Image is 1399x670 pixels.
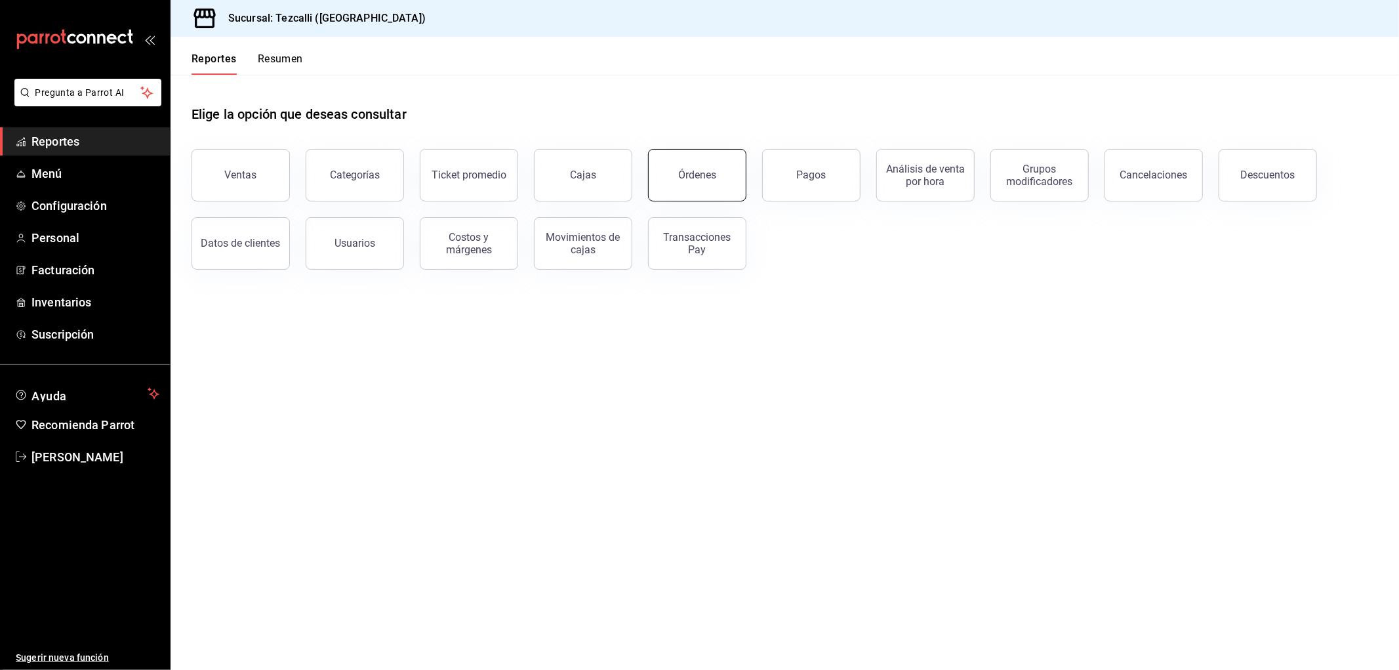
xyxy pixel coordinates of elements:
[990,149,1089,201] button: Grupos modificadores
[657,231,738,256] div: Transacciones Pay
[678,169,716,181] div: Órdenes
[31,165,159,182] span: Menú
[192,217,290,270] button: Datos de clientes
[885,163,966,188] div: Análisis de venta por hora
[31,416,159,434] span: Recomienda Parrot
[1120,169,1188,181] div: Cancelaciones
[192,52,237,75] button: Reportes
[1105,149,1203,201] button: Cancelaciones
[31,133,159,150] span: Reportes
[225,169,257,181] div: Ventas
[1219,149,1317,201] button: Descuentos
[534,217,632,270] button: Movimientos de cajas
[192,149,290,201] button: Ventas
[420,149,518,201] button: Ticket promedio
[542,231,624,256] div: Movimientos de cajas
[31,229,159,247] span: Personal
[31,448,159,466] span: [PERSON_NAME]
[876,149,975,201] button: Análisis de venta por hora
[31,325,159,343] span: Suscripción
[999,163,1080,188] div: Grupos modificadores
[762,149,861,201] button: Pagos
[144,34,155,45] button: open_drawer_menu
[218,10,426,26] h3: Sucursal: Tezcalli ([GEOGRAPHIC_DATA])
[335,237,375,249] div: Usuarios
[306,217,404,270] button: Usuarios
[258,52,303,75] button: Resumen
[14,79,161,106] button: Pregunta a Parrot AI
[201,237,281,249] div: Datos de clientes
[35,86,141,100] span: Pregunta a Parrot AI
[570,167,597,183] div: Cajas
[1241,169,1295,181] div: Descuentos
[16,651,159,665] span: Sugerir nueva función
[648,149,746,201] button: Órdenes
[534,149,632,201] a: Cajas
[192,52,303,75] div: navigation tabs
[9,95,161,109] a: Pregunta a Parrot AI
[31,197,159,215] span: Configuración
[31,386,142,402] span: Ayuda
[797,169,826,181] div: Pagos
[420,217,518,270] button: Costos y márgenes
[428,231,510,256] div: Costos y márgenes
[31,293,159,311] span: Inventarios
[31,261,159,279] span: Facturación
[648,217,746,270] button: Transacciones Pay
[330,169,380,181] div: Categorías
[192,104,407,124] h1: Elige la opción que deseas consultar
[306,149,404,201] button: Categorías
[432,169,506,181] div: Ticket promedio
